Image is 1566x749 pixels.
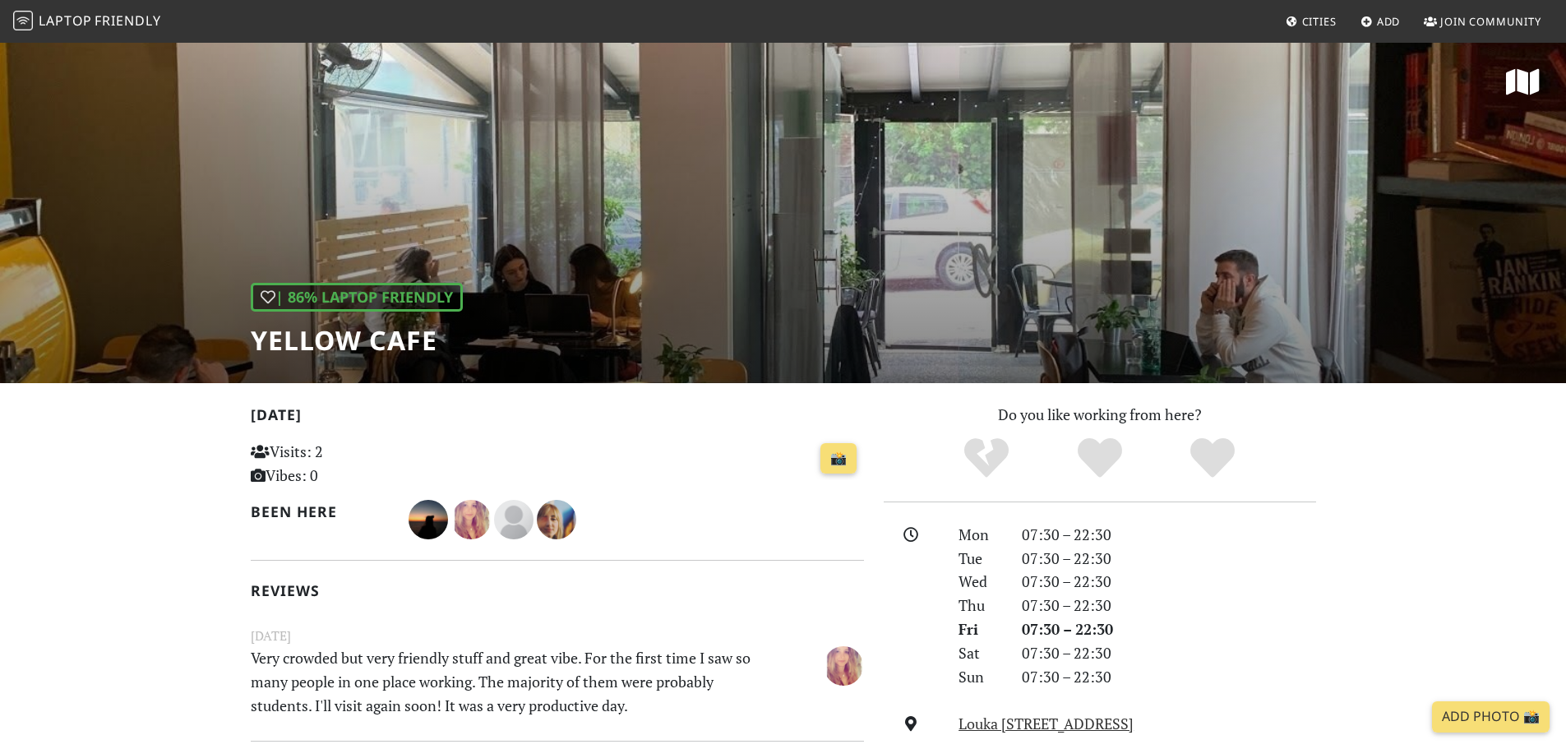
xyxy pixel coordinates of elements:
div: 07:30 – 22:30 [1012,547,1326,571]
div: 07:30 – 22:30 [1012,665,1326,689]
a: LaptopFriendly LaptopFriendly [13,7,161,36]
div: 07:30 – 22:30 [1012,617,1326,641]
span: Thenia Dr [409,508,451,528]
img: 1887-iro.jpg [824,646,863,686]
div: 07:30 – 22:30 [1012,594,1326,617]
img: LaptopFriendly [13,11,33,30]
a: Join Community [1417,7,1548,36]
div: Fri [949,617,1011,641]
img: 1887-iro.jpg [451,500,491,539]
span: Friendly [95,12,160,30]
p: Visits: 2 Vibes: 0 [251,440,442,488]
span: Join Community [1440,14,1541,29]
div: No [930,436,1043,481]
small: [DATE] [241,626,874,646]
h2: Reviews [251,582,864,599]
div: 07:30 – 22:30 [1012,523,1326,547]
div: Wed [949,570,1011,594]
p: Very crowded but very friendly stuff and great vibe. For the first time I saw so many people in o... [241,646,769,717]
span: Laptop [39,12,92,30]
img: blank-535327c66bd565773addf3077783bbfce4b00ec00e9fd257753287c682c7fa38.png [494,500,534,539]
div: Sat [949,641,1011,665]
span: Add [1377,14,1401,29]
div: Tue [949,547,1011,571]
p: Do you like working from here? [884,403,1316,427]
a: Cities [1279,7,1343,36]
span: Iro Sokolatidou [451,508,494,528]
h2: [DATE] [251,406,864,430]
a: Add [1354,7,1407,36]
span: Marina Bresaka [537,508,576,528]
div: Sun [949,665,1011,689]
span: Cities [1302,14,1337,29]
div: 07:30 – 22:30 [1012,641,1326,665]
span: Iro Sokolatidou [824,654,863,673]
h2: Been here [251,503,390,520]
a: 📸 [820,443,857,474]
div: Definitely! [1156,436,1269,481]
a: Add Photo 📸 [1432,701,1550,733]
img: 1439-marina.jpg [537,500,576,539]
div: Yes [1043,436,1157,481]
h1: Yellow Cafe [251,325,463,356]
div: Thu [949,594,1011,617]
div: Mon [949,523,1011,547]
span: Katerina [494,508,537,528]
div: | 86% Laptop Friendly [251,283,463,312]
img: 3484-thenia.jpg [409,500,448,539]
a: Louka [STREET_ADDRESS] [959,714,1134,733]
div: 07:30 – 22:30 [1012,570,1326,594]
